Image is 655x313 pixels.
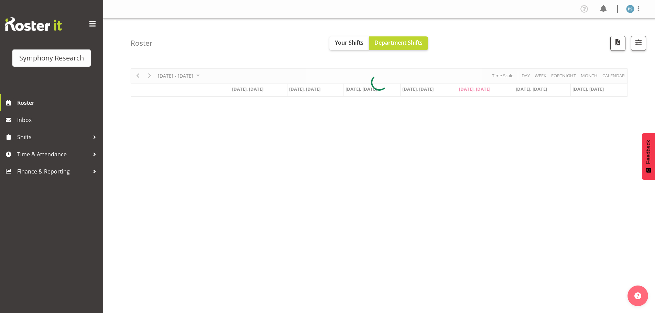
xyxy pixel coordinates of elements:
[131,39,153,47] h4: Roster
[634,292,641,299] img: help-xxl-2.png
[645,140,652,164] span: Feedback
[17,98,100,108] span: Roster
[17,149,89,159] span: Time & Attendance
[5,17,62,31] img: Rosterit website logo
[17,115,100,125] span: Inbox
[631,36,646,51] button: Filter Shifts
[642,133,655,180] button: Feedback - Show survey
[374,39,423,46] span: Department Shifts
[626,5,634,13] img: paul-s-stoneham1982.jpg
[335,39,363,46] span: Your Shifts
[369,36,428,50] button: Department Shifts
[19,53,84,63] div: Symphony Research
[17,166,89,177] span: Finance & Reporting
[17,132,89,142] span: Shifts
[610,36,625,51] button: Download a PDF of the roster according to the set date range.
[329,36,369,50] button: Your Shifts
